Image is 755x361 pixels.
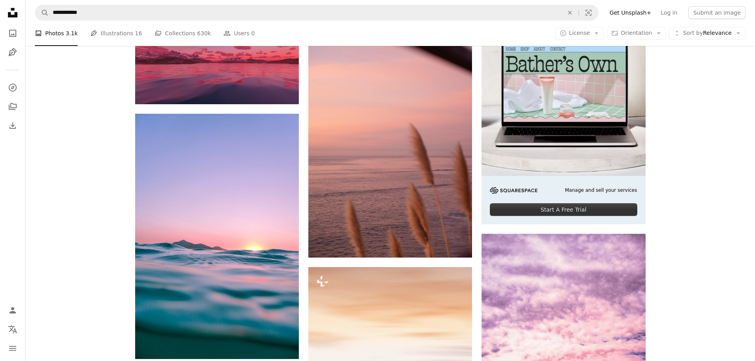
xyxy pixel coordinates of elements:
[683,30,703,36] span: Sort by
[5,321,21,337] button: Language
[688,6,745,19] button: Submit an image
[579,5,598,20] button: Visual search
[669,27,745,40] button: Sort byRelevance
[308,131,472,138] a: a view of a body of water at sunset
[5,118,21,134] a: Download History
[5,340,21,356] button: Menu
[656,6,682,19] a: Log in
[135,54,299,61] a: a view of a lake with mountains in the background
[90,21,142,46] a: Illustrations 16
[135,12,299,104] img: a view of a lake with mountains in the background
[5,302,21,318] a: Log in / Sign up
[224,21,255,46] a: Users 0
[565,187,637,194] span: Manage and sell your services
[5,80,21,96] a: Explore
[5,44,21,60] a: Illustrations
[155,21,211,46] a: Collections 630k
[490,187,537,194] img: file-1705255347840-230a6ab5bca9image
[561,5,579,20] button: Clear
[135,233,299,240] a: calm body of water during golden hour
[35,5,598,21] form: Find visuals sitewide
[135,114,299,359] img: calm body of water during golden hour
[605,6,656,19] a: Get Unsplash+
[5,5,21,22] a: Home — Unsplash
[555,27,604,40] button: License
[5,25,21,41] a: Photos
[569,30,590,36] span: License
[683,29,732,37] span: Relevance
[197,29,211,38] span: 630k
[482,353,645,360] a: silhouette of mountains under cloudy sky during daytime
[308,12,472,257] img: a view of a body of water at sunset
[135,29,142,38] span: 16
[482,12,645,224] a: Manage and sell your servicesStart A Free Trial
[251,29,255,38] span: 0
[621,30,652,36] span: Orientation
[5,99,21,115] a: Collections
[482,12,645,176] img: file-1707883121023-8e3502977149image
[607,27,666,40] button: Orientation
[490,203,637,216] div: Start A Free Trial
[35,5,49,20] button: Search Unsplash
